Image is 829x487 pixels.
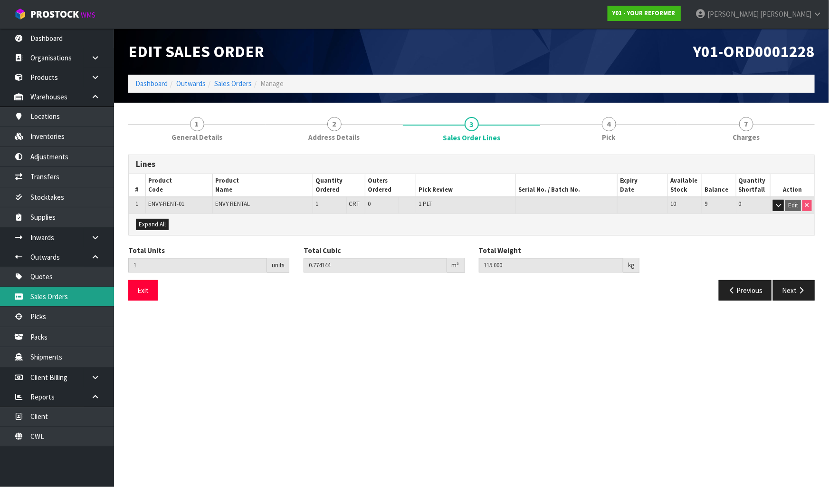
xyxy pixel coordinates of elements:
[419,200,432,208] span: 1 PLT
[702,174,736,197] th: Balance
[443,133,500,143] span: Sales Order Lines
[172,132,222,142] span: General Details
[623,258,639,273] div: kg
[309,132,360,142] span: Address Details
[368,200,371,208] span: 0
[304,245,341,255] label: Total Cubic
[327,117,342,131] span: 2
[447,258,465,273] div: m³
[128,280,158,301] button: Exit
[128,245,165,255] label: Total Units
[349,200,360,208] span: CRT
[608,6,681,21] a: Y01 - YOUR REFORMER
[479,245,522,255] label: Total Weight
[128,147,815,308] span: Sales Order Lines
[304,258,447,273] input: Total Cubic
[693,41,815,61] span: Y01-ORD0001228
[668,174,702,197] th: Available Stock
[479,258,624,273] input: Total Weight
[260,79,284,88] span: Manage
[176,79,206,88] a: Outwards
[136,219,169,230] button: Expand All
[739,200,742,208] span: 0
[707,10,759,19] span: [PERSON_NAME]
[760,10,811,19] span: [PERSON_NAME]
[136,160,807,169] h3: Lines
[214,79,252,88] a: Sales Orders
[135,79,168,88] a: Dashboard
[770,174,814,197] th: Action
[313,174,365,197] th: Quantity Ordered
[135,200,138,208] span: 1
[618,174,668,197] th: Expiry Date
[30,8,79,20] span: ProStock
[190,117,204,131] span: 1
[705,200,707,208] span: 9
[14,8,26,20] img: cube-alt.png
[785,200,801,211] button: Edit
[613,9,676,17] strong: Y01 - YOUR REFORMER
[602,117,616,131] span: 4
[670,200,676,208] span: 10
[139,220,166,228] span: Expand All
[516,174,618,197] th: Serial No. / Batch No.
[148,200,184,208] span: ENVY-RENT-01
[81,10,95,19] small: WMS
[128,41,264,61] span: Edit Sales Order
[215,200,250,208] span: ENVY RENTAL
[145,174,212,197] th: Product Code
[213,174,313,197] th: Product Name
[773,280,815,301] button: Next
[128,258,267,273] input: Total Units
[315,200,318,208] span: 1
[129,174,145,197] th: #
[465,117,479,131] span: 3
[416,174,516,197] th: Pick Review
[736,174,770,197] th: Quantity Shortfall
[365,174,416,197] th: Outers Ordered
[739,117,753,131] span: 7
[719,280,772,301] button: Previous
[602,132,616,142] span: Pick
[733,132,760,142] span: Charges
[267,258,289,273] div: units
